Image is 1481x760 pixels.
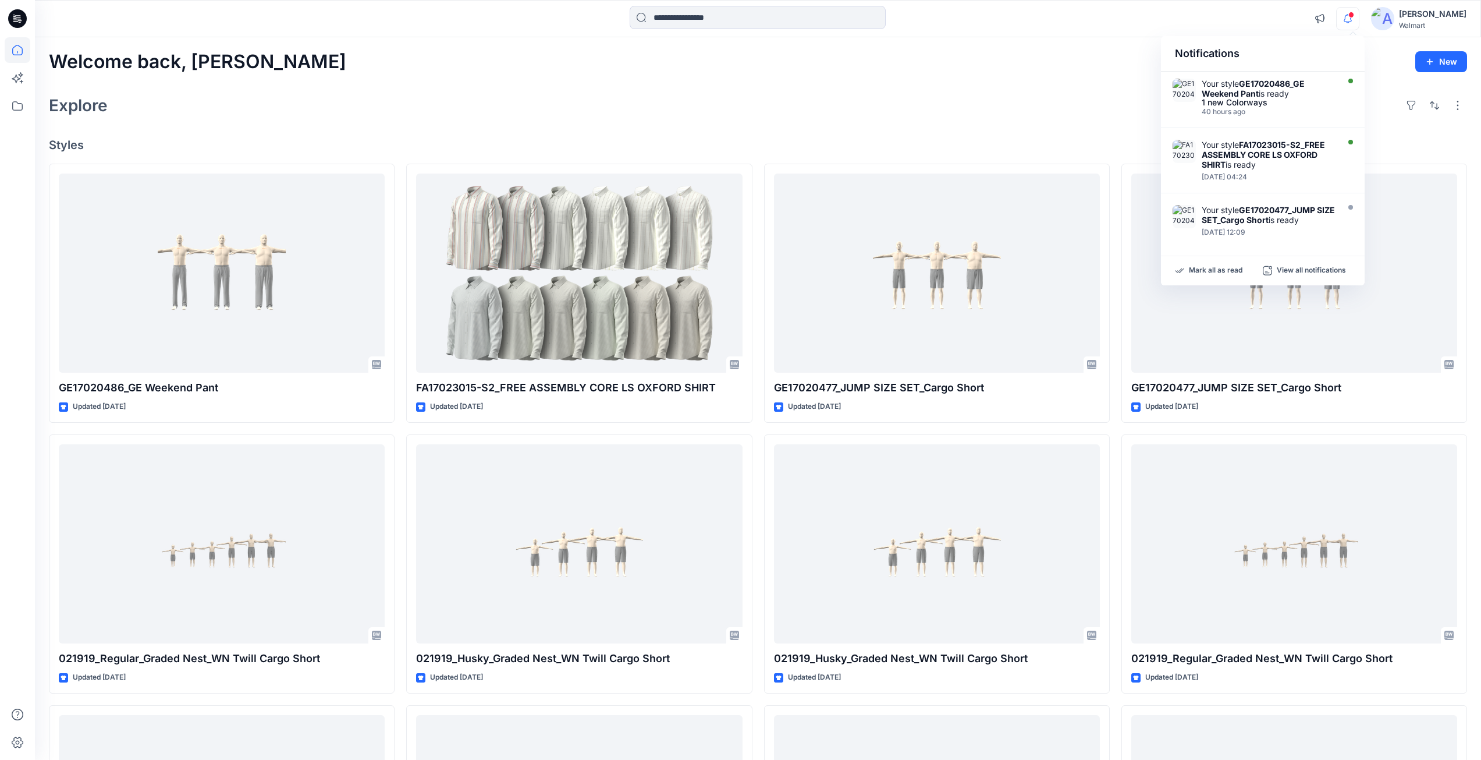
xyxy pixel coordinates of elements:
[1145,671,1198,684] p: Updated [DATE]
[1202,228,1336,236] div: Thursday, August 28, 2025 12:09
[430,401,483,413] p: Updated [DATE]
[1173,205,1196,228] img: GE17020477_GE Cargo Short
[1145,401,1198,413] p: Updated [DATE]
[59,174,385,373] a: GE17020486_GE Weekend Pant
[416,444,742,644] a: 021919_Husky_Graded Nest_WN Twill Cargo Short
[1189,266,1242,276] p: Mark all as read
[1202,140,1325,169] strong: FA17023015-S2_FREE ASSEMBLY CORE LS OXFORD SHIRT
[1173,140,1196,163] img: FA17023015-S2_FREE ASSEMBLY CORE LS OXFORD SHIRT
[73,401,126,413] p: Updated [DATE]
[1202,173,1336,181] div: Wednesday, September 03, 2025 04:24
[1371,7,1394,30] img: avatar
[416,174,742,373] a: FA17023015-S2_FREE ASSEMBLY CORE LS OXFORD SHIRT
[1202,98,1336,107] div: 1 new Colorways
[774,444,1100,644] a: 021919_Husky_Graded Nest_WN Twill Cargo Short
[1202,205,1336,225] div: Your style is ready
[1202,108,1336,116] div: Wednesday, September 03, 2025 12:49
[1399,7,1466,21] div: [PERSON_NAME]
[1202,79,1336,98] div: Your style is ready
[1131,174,1457,373] a: GE17020477_JUMP SIZE SET_Cargo Short
[788,671,841,684] p: Updated [DATE]
[1131,651,1457,667] p: 021919_Regular_Graded Nest_WN Twill Cargo Short
[1131,380,1457,396] p: GE17020477_JUMP SIZE SET_Cargo Short
[774,174,1100,373] a: GE17020477_JUMP SIZE SET_Cargo Short
[59,444,385,644] a: 021919_Regular_Graded Nest_WN Twill Cargo Short
[774,380,1100,396] p: GE17020477_JUMP SIZE SET_Cargo Short
[1202,79,1305,98] strong: GE17020486_GE Weekend Pant
[1277,266,1346,276] p: View all notifications
[1399,21,1466,30] div: Walmart
[1202,205,1335,225] strong: GE17020477_JUMP SIZE SET_Cargo Short
[1161,36,1365,72] div: Notifications
[49,138,1467,152] h4: Styles
[59,651,385,667] p: 021919_Regular_Graded Nest_WN Twill Cargo Short
[49,96,108,115] h2: Explore
[1202,140,1336,169] div: Your style is ready
[59,380,385,396] p: GE17020486_GE Weekend Pant
[774,651,1100,667] p: 021919_Husky_Graded Nest_WN Twill Cargo Short
[1415,51,1467,72] button: New
[788,401,841,413] p: Updated [DATE]
[416,651,742,667] p: 021919_Husky_Graded Nest_WN Twill Cargo Short
[1173,79,1196,102] img: GE17020486_Reg_GE Weekend Pant
[430,671,483,684] p: Updated [DATE]
[1131,444,1457,644] a: 021919_Regular_Graded Nest_WN Twill Cargo Short
[73,671,126,684] p: Updated [DATE]
[49,51,346,73] h2: Welcome back, [PERSON_NAME]
[416,380,742,396] p: FA17023015-S2_FREE ASSEMBLY CORE LS OXFORD SHIRT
